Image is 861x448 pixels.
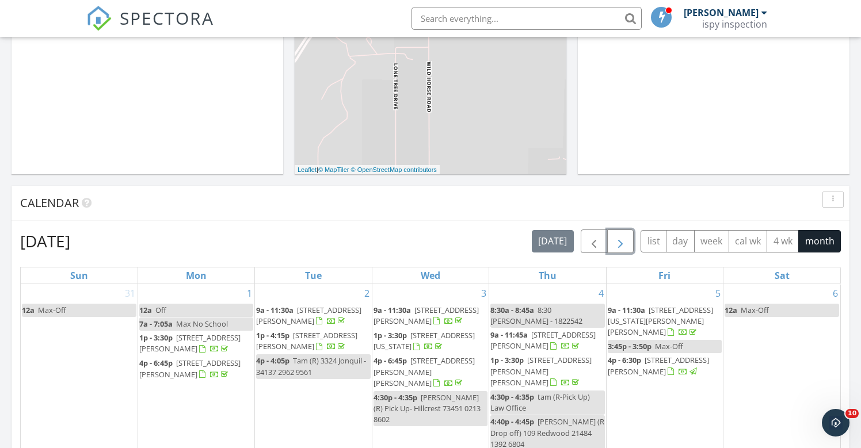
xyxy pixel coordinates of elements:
[256,330,357,351] a: 1p - 4:15p [STREET_ADDRESS][PERSON_NAME]
[374,330,475,351] span: [STREET_ADDRESS][US_STATE]
[656,267,673,284] a: Friday
[490,328,604,353] a: 9a - 11:45a [STREET_ADDRESS][PERSON_NAME]
[22,305,35,315] span: 12a
[256,355,366,377] span: Tam (R) 3324 Jonquil - 34137 2962 9561
[256,305,361,326] a: 9a - 11:30a [STREET_ADDRESS][PERSON_NAME]
[176,319,228,329] span: Max No School
[608,355,641,365] span: 4p - 6:30p
[256,305,294,315] span: 9a - 11:30a
[412,7,642,30] input: Search everything...
[155,305,166,315] span: Off
[374,329,487,354] a: 1p - 3:30p [STREET_ADDRESS][US_STATE]
[374,330,475,351] a: 1p - 3:30p [STREET_ADDRESS][US_STATE]
[374,330,407,340] span: 1p - 3:30p
[139,332,173,343] span: 1p - 3:30p
[374,392,481,424] span: [PERSON_NAME] (R) Pick Up- Hillcrest 73451 0213 8602
[256,355,289,366] span: 4p - 4:05p
[374,305,411,315] span: 9a - 11:30a
[86,6,112,31] img: The Best Home Inspection Software - Spectora
[725,305,737,315] span: 12a
[245,284,254,303] a: Go to September 1, 2025
[479,284,489,303] a: Go to September 3, 2025
[845,409,859,418] span: 10
[772,267,792,284] a: Saturday
[20,229,70,252] h2: [DATE]
[295,165,440,175] div: |
[767,230,799,252] button: 4 wk
[20,195,79,210] span: Calendar
[608,354,722,378] a: 4p - 6:30p [STREET_ADDRESS][PERSON_NAME]
[532,230,574,252] button: [DATE]
[38,305,66,315] span: Max-Off
[490,305,534,315] span: 8:30a - 8:45a
[123,284,138,303] a: Go to August 31, 2025
[86,16,214,40] a: SPECTORA
[666,230,695,252] button: day
[713,284,723,303] a: Go to September 5, 2025
[139,305,152,315] span: 12a
[490,416,534,427] span: 4:40p - 4:45p
[120,6,214,30] span: SPECTORA
[490,355,524,365] span: 1p - 3:30p
[581,229,608,253] button: Previous month
[490,355,592,387] span: [STREET_ADDRESS][PERSON_NAME][PERSON_NAME]
[830,284,840,303] a: Go to September 6, 2025
[374,355,475,388] span: [STREET_ADDRESS][PERSON_NAME][PERSON_NAME]
[694,230,729,252] button: week
[139,357,253,381] a: 4p - 6:45p [STREET_ADDRESS][PERSON_NAME]
[256,329,370,354] a: 1p - 4:15p [STREET_ADDRESS][PERSON_NAME]
[298,166,317,173] a: Leaflet
[139,319,173,329] span: 7a - 7:05a
[490,355,592,387] a: 1p - 3:30p [STREET_ADDRESS][PERSON_NAME][PERSON_NAME]
[490,305,582,326] span: 8:30 [PERSON_NAME] - 1822542
[139,332,241,354] a: 1p - 3:30p [STREET_ADDRESS][PERSON_NAME]
[256,330,289,340] span: 1p - 4:15p
[490,330,528,340] span: 9a - 11:45a
[256,304,370,328] a: 9a - 11:30a [STREET_ADDRESS][PERSON_NAME]
[536,267,559,284] a: Thursday
[256,305,361,326] span: [STREET_ADDRESS][PERSON_NAME]
[139,331,253,356] a: 1p - 3:30p [STREET_ADDRESS][PERSON_NAME]
[641,230,666,252] button: list
[374,355,475,388] a: 4p - 6:45p [STREET_ADDRESS][PERSON_NAME][PERSON_NAME]
[374,305,479,326] span: [STREET_ADDRESS][PERSON_NAME]
[822,409,849,436] iframe: Intercom live chat
[608,341,652,351] span: 3:45p - 3:50p
[374,354,487,390] a: 4p - 6:45p [STREET_ADDRESS][PERSON_NAME][PERSON_NAME]
[139,358,241,379] span: [STREET_ADDRESS][PERSON_NAME]
[374,392,417,403] span: 4:30p - 4:35p
[351,166,437,173] a: © OpenStreetMap contributors
[608,355,709,376] a: 4p - 6:30p [STREET_ADDRESS][PERSON_NAME]
[374,304,487,328] a: 9a - 11:30a [STREET_ADDRESS][PERSON_NAME]
[608,305,713,337] a: 9a - 11:30a [STREET_ADDRESS][US_STATE][PERSON_NAME][PERSON_NAME]
[490,392,534,402] span: 4:30p - 4:35p
[608,305,713,337] span: [STREET_ADDRESS][US_STATE][PERSON_NAME][PERSON_NAME]
[490,392,590,413] span: tam (R-Pick Up) Law Office
[318,166,349,173] a: © MapTiler
[184,267,209,284] a: Monday
[729,230,768,252] button: cal wk
[374,305,479,326] a: 9a - 11:30a [STREET_ADDRESS][PERSON_NAME]
[139,358,241,379] a: 4p - 6:45p [STREET_ADDRESS][PERSON_NAME]
[490,330,596,351] span: [STREET_ADDRESS][PERSON_NAME]
[608,305,645,315] span: 9a - 11:30a
[596,284,606,303] a: Go to September 4, 2025
[490,354,604,390] a: 1p - 3:30p [STREET_ADDRESS][PERSON_NAME][PERSON_NAME]
[741,305,769,315] span: Max-Off
[684,7,759,18] div: [PERSON_NAME]
[702,18,767,30] div: ispy inspection
[608,355,709,376] span: [STREET_ADDRESS][PERSON_NAME]
[655,341,683,351] span: Max-Off
[139,332,241,354] span: [STREET_ADDRESS][PERSON_NAME]
[490,330,596,351] a: 9a - 11:45a [STREET_ADDRESS][PERSON_NAME]
[798,230,841,252] button: month
[607,229,634,253] button: Next month
[374,355,407,366] span: 4p - 6:45p
[608,304,722,340] a: 9a - 11:30a [STREET_ADDRESS][US_STATE][PERSON_NAME][PERSON_NAME]
[139,358,173,368] span: 4p - 6:45p
[303,267,324,284] a: Tuesday
[256,330,357,351] span: [STREET_ADDRESS][PERSON_NAME]
[418,267,443,284] a: Wednesday
[362,284,372,303] a: Go to September 2, 2025
[68,267,90,284] a: Sunday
